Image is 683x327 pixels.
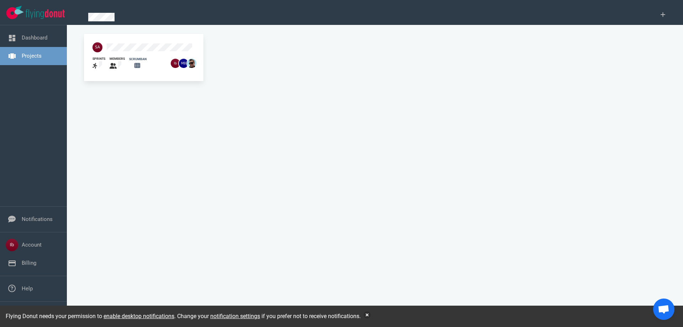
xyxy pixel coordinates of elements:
[22,260,36,266] a: Billing
[104,313,174,320] a: enable desktop notifications
[92,57,105,70] a: sprints
[6,313,174,320] span: Flying Donut needs your permission to
[22,216,53,222] a: Notifications
[210,313,260,320] a: notification settings
[179,59,188,68] img: 26
[92,57,105,61] div: sprints
[22,285,33,292] a: Help
[110,57,125,61] div: members
[187,59,196,68] img: 26
[171,59,180,68] img: 26
[92,42,102,52] img: 40
[22,35,47,41] a: Dashboard
[22,242,42,248] a: Account
[653,299,674,320] div: Open de chat
[174,313,361,320] span: . Change your if you prefer not to receive notifications.
[26,9,65,19] img: Flying Donut text logo
[129,57,147,62] div: scrumban
[22,53,42,59] a: Projects
[110,57,125,70] a: members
